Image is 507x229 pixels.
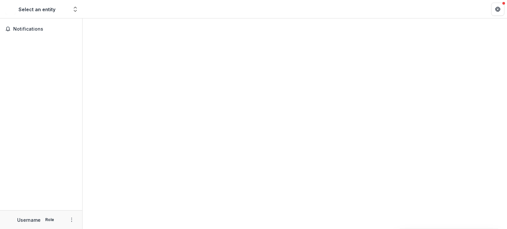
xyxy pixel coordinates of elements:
[17,216,41,223] p: Username
[68,216,76,224] button: More
[13,26,77,32] span: Notifications
[491,3,504,16] button: Get Help
[3,24,80,34] button: Notifications
[71,3,80,16] button: Open entity switcher
[18,6,55,13] div: Select an entity
[43,217,56,223] p: Role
